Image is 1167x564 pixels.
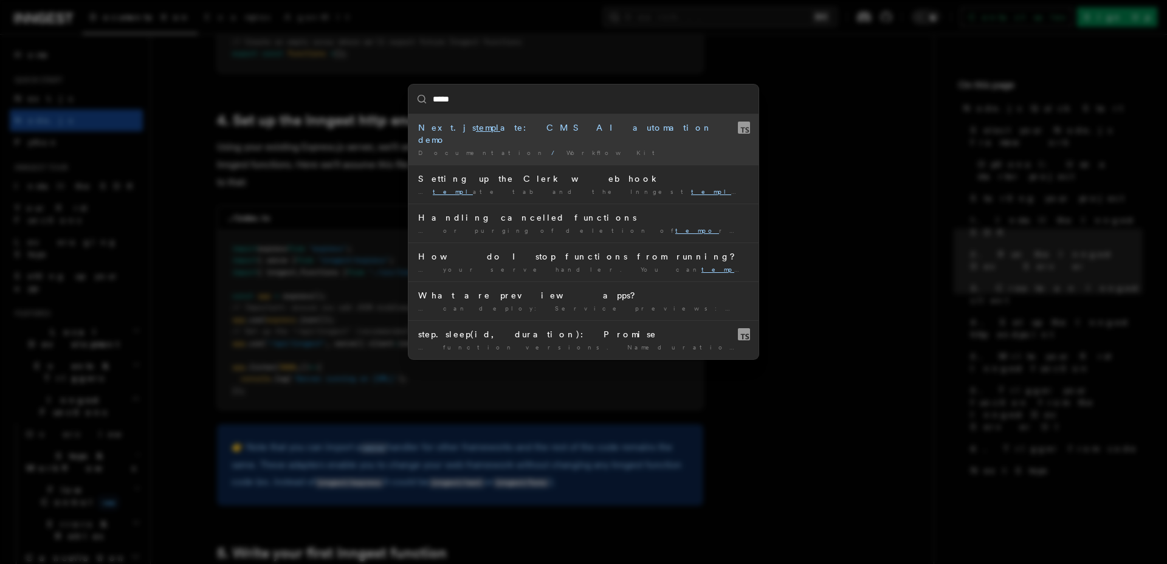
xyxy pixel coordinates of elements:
div: … ate tab and the Inngest ate, then click on the … [418,187,749,196]
mark: tempo [675,227,719,234]
span: / [551,149,562,156]
div: What are preview apps? [418,289,749,301]
div: … your serve handler. You can rarily achieved the same result … [418,265,749,274]
div: Setting up the Clerk webhook [418,173,749,185]
div: step.sleep(id, duration): Promise [418,328,749,340]
div: Next.js ate: CMS AI automation demo [418,122,749,146]
div: How do I stop functions from running? [418,250,749,263]
span: Documentation [418,149,546,156]
mark: templ [691,188,746,195]
mark: templ [433,188,473,195]
mark: templ [476,123,500,132]
div: … can deploy: Service previews: a rary standalone instance of a … [418,304,749,313]
mark: tempo [742,304,786,312]
span: Workflow Kit [566,149,663,156]
div: Handling cancelled functions [418,211,749,224]
mark: tempo [701,266,749,273]
div: … or purging of deletion of rary resources. This can be … [418,226,749,235]
div: … function versions. NamedurationTypenumber | string | ral.DurationRequiredrequiredDescriptionThe … [418,343,749,352]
